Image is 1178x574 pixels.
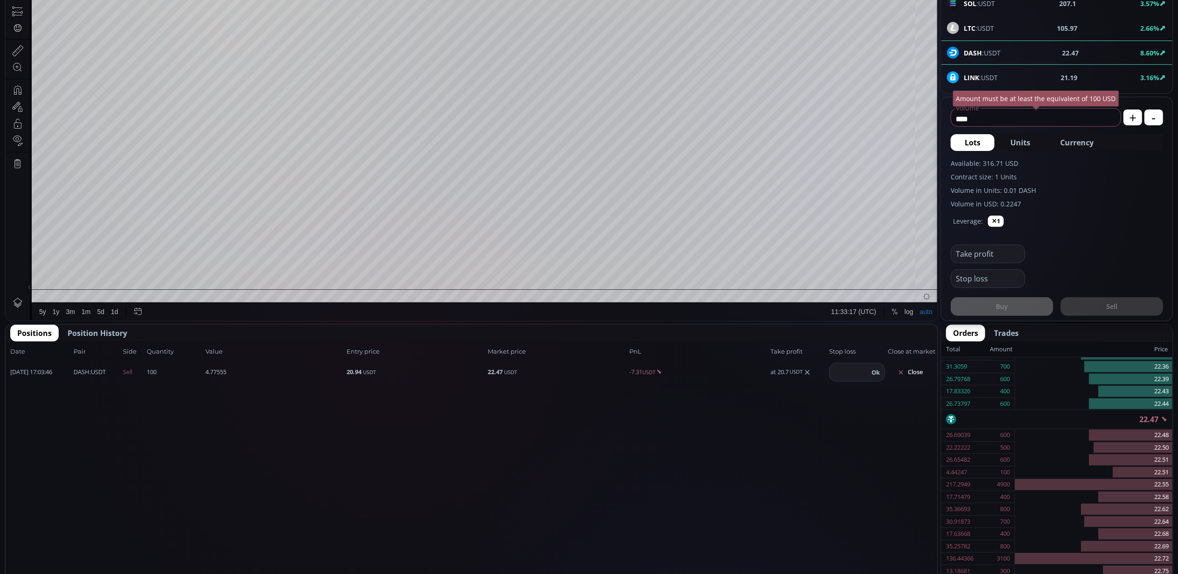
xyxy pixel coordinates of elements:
[1000,503,1010,515] div: 800
[1015,454,1172,466] div: 22.51
[899,409,908,416] div: log
[946,540,970,553] div: 35.25782
[1000,491,1010,503] div: 400
[147,368,203,377] span: 100
[883,403,896,421] div: Toggle Percentage
[1015,429,1172,442] div: 22.48
[946,385,970,397] div: 17.83326
[1015,466,1172,479] div: 22.51
[888,347,933,356] span: Close at market
[178,23,183,30] div: C
[30,21,51,30] div: DASH
[68,328,127,339] span: Position History
[946,491,970,503] div: 17.71479
[946,442,970,454] div: 22.22222
[76,409,85,416] div: 1m
[157,23,160,30] div: L
[74,368,89,376] b: DASH
[78,5,90,13] div: 15 m
[125,403,140,421] div: Go to
[1015,478,1172,491] div: 22.55
[987,325,1026,342] button: Trades
[1015,528,1172,540] div: 22.68
[642,369,655,376] small: USDT
[10,347,71,356] span: Date
[951,134,994,151] button: Lots
[946,466,967,478] div: 4.44247
[1000,429,1010,441] div: 600
[1015,385,1172,398] div: 22.43
[1015,503,1172,516] div: 22.62
[946,373,970,385] div: 26.79768
[1015,540,1172,553] div: 22.69
[1000,540,1010,553] div: 800
[629,368,768,377] span: -7.31
[74,347,120,356] span: Pair
[1010,137,1030,148] span: Units
[1000,516,1010,528] div: 700
[1140,24,1159,33] b: 2.66%
[964,23,994,33] span: :USDT
[1000,385,1010,397] div: 400
[54,34,73,41] div: 188.39
[953,328,978,339] span: Orders
[123,347,144,356] span: Side
[105,409,113,416] div: 1d
[946,325,985,342] button: Orders
[994,328,1019,339] span: Trades
[147,347,203,356] span: Quantity
[951,185,1163,195] label: Volume in Units: 0.01 DASH
[946,343,990,355] div: Total
[1015,491,1172,504] div: 22.58
[74,368,106,377] span: :USDT
[946,361,967,373] div: 31.3059
[1015,361,1172,373] div: 22.36
[914,409,927,416] div: auto
[896,403,911,421] div: Toggle Log Scale
[829,347,885,356] span: Stop loss
[946,503,970,515] div: 35.36693
[183,23,198,30] div: 22.47
[823,403,874,421] button: 11:33:17 (UTC)
[34,409,41,416] div: 5y
[629,347,768,356] span: PnL
[997,553,1010,565] div: 3100
[1124,109,1142,125] button: +
[1000,466,1010,478] div: 100
[8,124,16,133] div: 
[1015,398,1172,410] div: 22.44
[1061,73,1077,82] b: 21.19
[95,21,103,30] div: Market open
[347,347,485,356] span: Entry price
[30,34,50,41] div: Volume
[964,73,998,82] span: :USDT
[946,528,970,540] div: 17.63668
[61,409,69,416] div: 3m
[205,368,344,377] span: 4.77555
[946,429,970,441] div: 26.69039
[92,409,99,416] div: 5d
[964,24,975,33] b: LTC
[826,409,871,416] span: 11:33:17 (UTC)
[10,325,59,342] button: Positions
[363,369,376,376] small: USDT
[953,216,983,226] label: Leverage:
[790,368,803,376] small: USDT
[951,199,1163,209] label: Volume in USD: 0.2247
[111,23,116,30] div: O
[1000,398,1010,410] div: 600
[1015,373,1172,386] div: 22.39
[504,369,518,376] small: USDT
[1013,343,1168,355] div: Price
[130,5,157,13] div: Compare
[869,367,883,377] button: Ok
[953,90,1119,107] div: Amount must be at least the equivalent of 100 USD
[1015,553,1172,565] div: 22.72
[1000,373,1010,385] div: 600
[1000,454,1010,466] div: 600
[21,382,26,394] div: Hide Drawings Toolbar
[770,368,826,377] div: at 20.7
[946,516,970,528] div: 30.91873
[996,134,1044,151] button: Units
[123,368,144,377] span: Sell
